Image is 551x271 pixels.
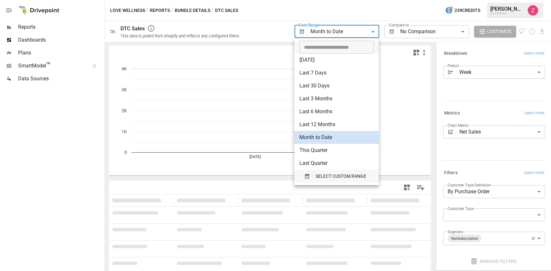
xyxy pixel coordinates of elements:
li: Last 6 Months [294,105,379,118]
li: Last Quarter [294,157,379,170]
button: SELECT CUSTOM RANGE [299,170,374,183]
li: Last 3 Months [294,92,379,105]
li: [DATE] [294,54,379,66]
li: Month to Date [294,131,379,144]
span: SELECT CUSTOM RANGE [316,172,366,180]
li: Last 30 Days [294,79,379,92]
li: Last 12 Months [294,118,379,131]
li: This Quarter [294,144,379,157]
li: Last 7 Days [294,66,379,79]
